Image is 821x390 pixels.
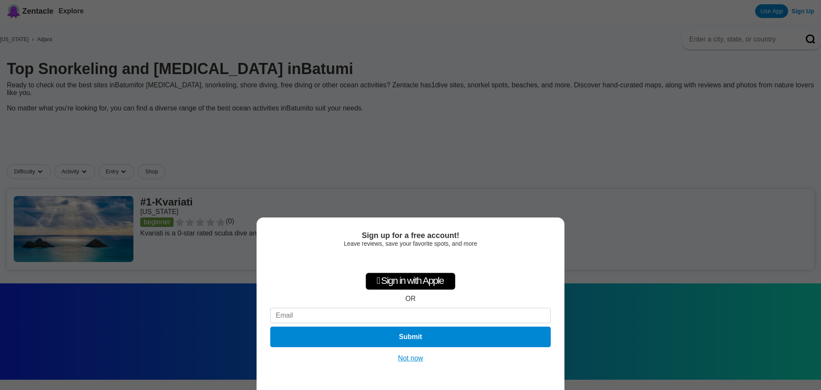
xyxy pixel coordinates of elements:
div: Sign in with Apple [366,273,455,290]
input: Email [270,308,551,323]
button: Not now [396,354,426,363]
div: Sign up for a free account! [270,231,551,240]
div: Leave reviews, save your favorite spots, and more [270,240,551,247]
div: OR [405,295,416,303]
button: Submit [270,327,551,347]
iframe: زر تسجيل الدخول باستخدام حساب Google [362,251,460,270]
